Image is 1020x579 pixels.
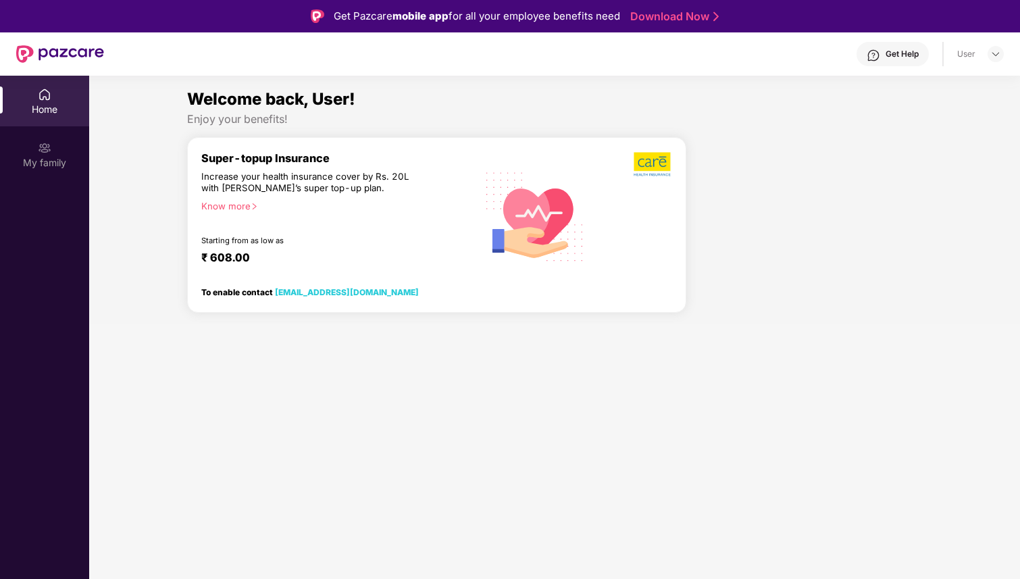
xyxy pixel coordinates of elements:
img: svg+xml;base64,PHN2ZyBpZD0iSG9tZSIgeG1sbnM9Imh0dHA6Ly93d3cudzMub3JnLzIwMDAvc3ZnIiB3aWR0aD0iMjAiIG... [38,88,51,101]
div: Enjoy your benefits! [187,112,922,126]
a: Download Now [630,9,715,24]
img: Logo [311,9,324,23]
div: Super-topup Insurance [201,151,476,165]
div: Get Help [886,49,919,59]
img: svg+xml;base64,PHN2ZyBpZD0iRHJvcGRvd24tMzJ4MzIiIHhtbG5zPSJodHRwOi8vd3d3LnczLm9yZy8yMDAwL3N2ZyIgd2... [990,49,1001,59]
img: svg+xml;base64,PHN2ZyBpZD0iSGVscC0zMngzMiIgeG1sbnM9Imh0dHA6Ly93d3cudzMub3JnLzIwMDAvc3ZnIiB3aWR0aD... [867,49,880,62]
span: Welcome back, User! [187,89,355,109]
span: right [251,203,258,210]
img: Stroke [713,9,719,24]
div: To enable contact [201,287,419,297]
div: Know more [201,201,468,210]
img: New Pazcare Logo [16,45,104,63]
div: ₹ 608.00 [201,251,463,267]
a: [EMAIL_ADDRESS][DOMAIN_NAME] [275,287,419,297]
img: svg+xml;base64,PHN2ZyB3aWR0aD0iMjAiIGhlaWdodD0iMjAiIHZpZXdCb3g9IjAgMCAyMCAyMCIgZmlsbD0ibm9uZSIgeG... [38,141,51,155]
img: svg+xml;base64,PHN2ZyB4bWxucz0iaHR0cDovL3d3dy53My5vcmcvMjAwMC9zdmciIHhtbG5zOnhsaW5rPSJodHRwOi8vd3... [476,156,594,276]
div: Starting from as low as [201,236,419,245]
strong: mobile app [392,9,449,22]
img: b5dec4f62d2307b9de63beb79f102df3.png [634,151,672,177]
div: User [957,49,975,59]
div: Get Pazcare for all your employee benefits need [334,8,620,24]
div: Increase your health insurance cover by Rs. 20L with [PERSON_NAME]’s super top-up plan. [201,171,417,195]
